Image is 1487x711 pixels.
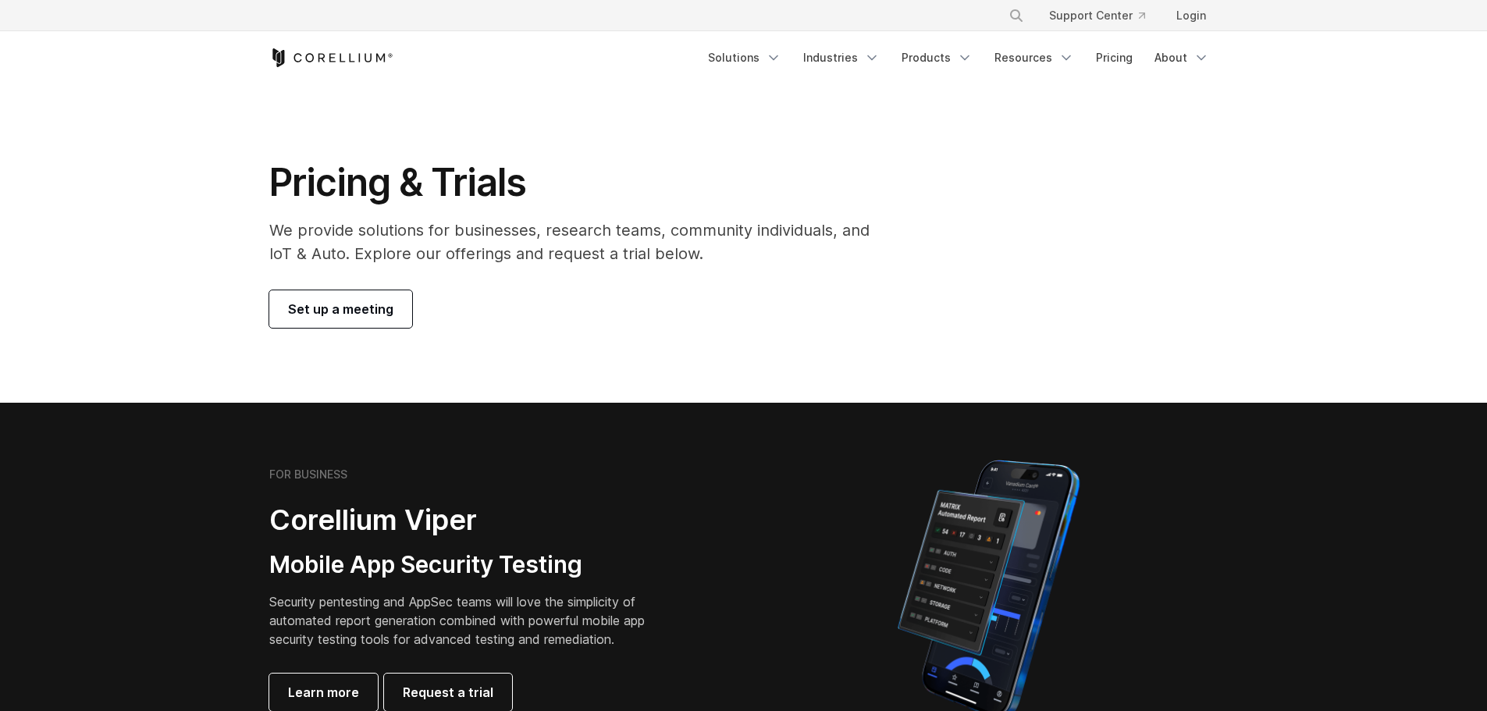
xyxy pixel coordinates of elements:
a: Pricing [1087,44,1142,72]
h2: Corellium Viper [269,503,669,538]
span: Request a trial [403,683,493,702]
h1: Pricing & Trials [269,159,891,206]
a: About [1145,44,1218,72]
h3: Mobile App Security Testing [269,550,669,580]
div: Navigation Menu [990,2,1218,30]
a: Products [892,44,982,72]
p: We provide solutions for businesses, research teams, community individuals, and IoT & Auto. Explo... [269,219,891,265]
a: Support Center [1037,2,1158,30]
a: Industries [794,44,889,72]
a: Login [1164,2,1218,30]
a: Request a trial [384,674,512,711]
a: Set up a meeting [269,290,412,328]
h6: FOR BUSINESS [269,467,347,482]
a: Corellium Home [269,48,393,67]
span: Set up a meeting [288,300,393,318]
div: Navigation Menu [699,44,1218,72]
a: Solutions [699,44,791,72]
p: Security pentesting and AppSec teams will love the simplicity of automated report generation comb... [269,592,669,649]
span: Learn more [288,683,359,702]
a: Learn more [269,674,378,711]
button: Search [1002,2,1030,30]
a: Resources [985,44,1083,72]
